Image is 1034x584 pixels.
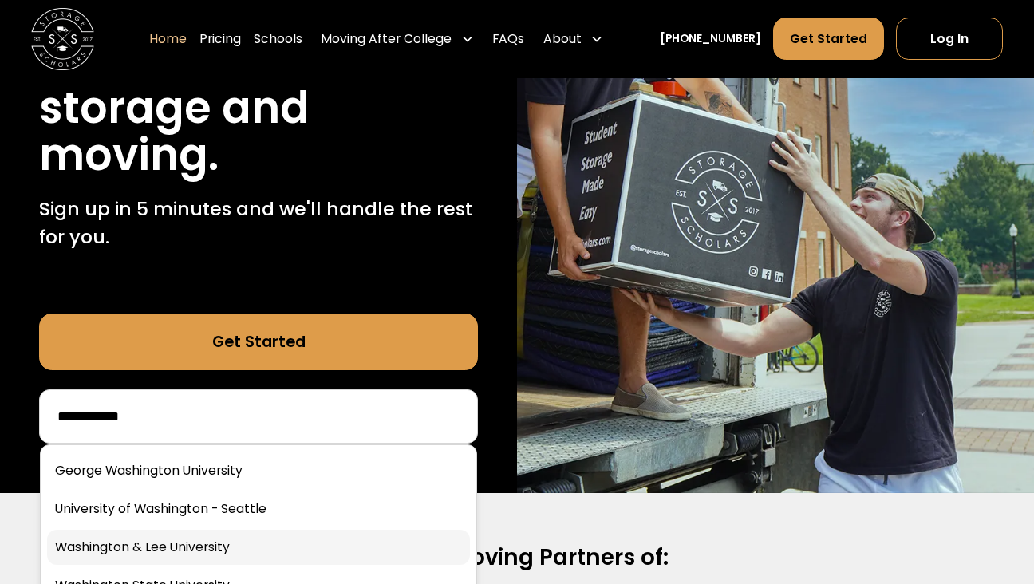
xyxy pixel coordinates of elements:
[537,18,610,61] div: About
[773,18,883,61] a: Get Started
[52,543,982,572] h2: Official Moving Partners of:
[321,30,452,49] div: Moving After College
[199,18,241,61] a: Pricing
[39,37,478,179] h1: Stress free student storage and moving.
[492,18,524,61] a: FAQs
[254,18,302,61] a: Schools
[39,195,478,251] p: Sign up in 5 minutes and we'll handle the rest for you.
[896,18,1002,61] a: Log In
[543,30,582,49] div: About
[31,8,94,71] img: Storage Scholars main logo
[314,18,480,61] div: Moving After College
[39,314,478,370] a: Get Started
[660,31,761,48] a: [PHONE_NUMBER]
[149,18,187,61] a: Home
[31,8,94,71] a: home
